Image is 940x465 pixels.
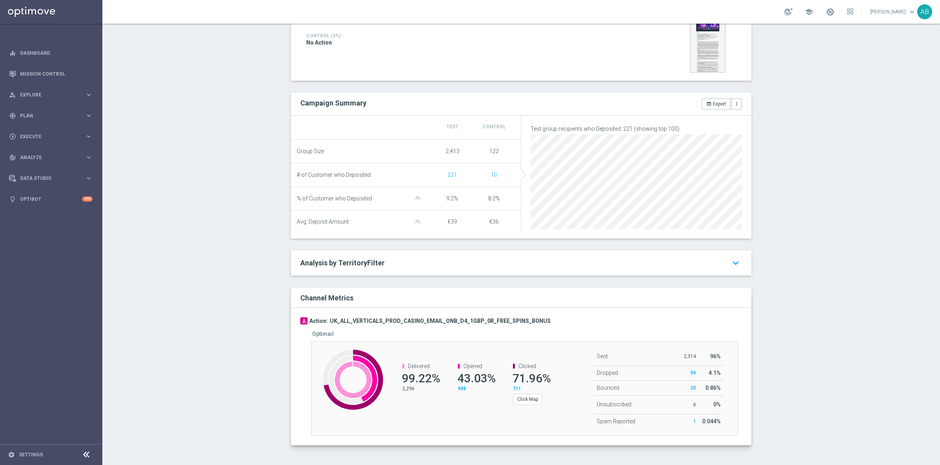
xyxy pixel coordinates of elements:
i: keyboard_arrow_right [85,133,93,140]
span: Delivered [408,363,430,369]
span: Group Size [297,148,324,155]
span: €36 [489,219,499,225]
span: keyboard_arrow_down [908,7,916,16]
i: play_circle_outline [9,133,16,140]
div: Mission Control [9,63,93,84]
h2: Channel Metrics [300,294,353,302]
button: track_changes Analyze keyboard_arrow_right [9,154,93,161]
span: 20 [690,385,696,391]
button: Mission Control [9,71,93,77]
h3: UK_ALL_VERTICALS_PROD_CASINO_EMAIL_ONB_D4_1GBP_0R_FREE_SPINS_BONUS [330,317,551,325]
button: person_search Explore keyboard_arrow_right [9,92,93,98]
div: Plan [9,112,85,119]
div: Analyze [9,154,85,161]
span: Execute [20,134,85,139]
a: [PERSON_NAME]keyboard_arrow_down [870,6,917,18]
button: more_vert [731,98,742,109]
span: Unsubscribed [597,401,631,408]
span: 711 [513,386,521,391]
button: Data Studio keyboard_arrow_right [9,175,93,182]
p: 2,314 [681,353,696,359]
i: equalizer [9,50,16,57]
a: Analysis by TerritoryFilter keyboard_arrow_down [300,258,742,268]
i: keyboard_arrow_right [85,112,93,119]
i: track_changes [9,154,16,161]
span: €39 [448,219,457,225]
div: A [300,317,307,324]
h2: Campaign Summary [300,99,366,107]
img: gaussianGrey.svg [410,196,426,201]
span: Analyze [20,155,85,160]
span: Data Studio [20,176,85,181]
button: open_in_browser Export [702,98,731,109]
div: Explore [9,91,85,98]
span: Spam Reported [597,418,635,424]
span: Bounced [597,385,619,391]
span: Sent [597,353,608,359]
i: open_in_browser [706,101,712,107]
div: AB [917,4,932,19]
span: 2,413 [446,148,459,154]
div: Optibot [9,189,93,209]
h3: Action: [309,317,328,325]
span: 8.2% [488,195,500,202]
span: 4.1% [709,370,721,376]
div: Channel Metrics [300,292,747,303]
img: 25849.jpeg [690,2,725,72]
i: settings [8,451,15,458]
span: 99.22% [402,371,440,385]
p: 0 [681,402,696,408]
span: No Action [306,39,332,46]
span: Plan [20,113,85,118]
button: lightbulb Optibot +10 [9,196,93,202]
div: Execute [9,133,85,140]
h5: Optimail [312,331,334,337]
span: % of Customer who Deposited [297,195,372,202]
span: 1 [693,419,696,424]
span: 43.03% [457,371,496,385]
i: keyboard_arrow_right [85,154,93,161]
span: 0% [713,401,721,408]
p: 2,296 [402,385,438,392]
a: Settings [19,452,43,457]
a: Mission Control [20,63,93,84]
img: gaussianGrey.svg [410,220,426,225]
button: equalizer Dashboard [9,50,93,56]
button: play_circle_outline Execute keyboard_arrow_right [9,133,93,140]
span: Analysis by TerritoryFilter [300,259,385,267]
span: 71.96% [513,371,551,385]
span: Dropped [597,370,618,376]
span: 0.86% [705,385,721,391]
span: Avg. Deposit Amount [297,219,349,225]
button: gps_fixed Plan keyboard_arrow_right [9,113,93,119]
i: gps_fixed [9,112,16,119]
span: Show unique customers [491,172,497,178]
i: keyboard_arrow_right [85,91,93,98]
span: Control [483,124,506,130]
span: 96% [710,353,721,359]
span: 99 [690,370,696,376]
div: +10 [82,196,93,202]
span: 988 [458,386,466,391]
span: 0.044% [702,418,721,424]
span: # of Customer who Deposited [297,172,371,178]
button: Click Map [513,394,542,405]
div: Data Studio [9,175,85,182]
a: Optibot [20,189,82,209]
i: lightbulb [9,196,16,203]
h4: Control (5%) [306,33,589,39]
i: keyboard_arrow_down [729,256,742,270]
p: Test group recipients who Deposited: 221 (showing top 100) [531,125,742,132]
span: 9.2% [446,195,458,202]
span: Explore [20,93,85,97]
i: keyboard_arrow_right [85,174,93,182]
span: 122 [489,148,499,154]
